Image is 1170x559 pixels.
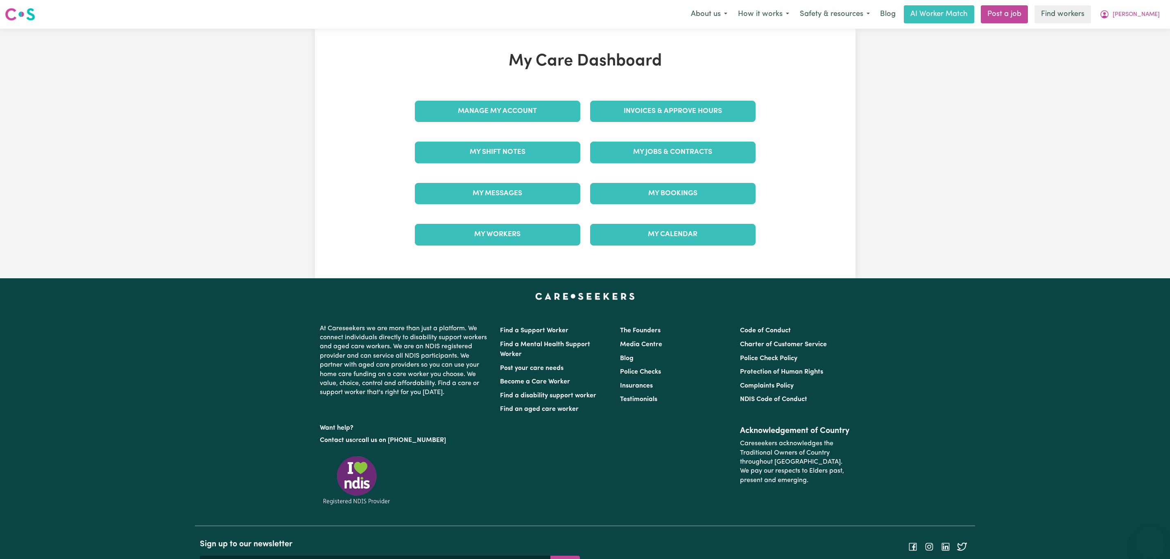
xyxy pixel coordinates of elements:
[875,5,901,23] a: Blog
[415,183,580,204] a: My Messages
[740,426,850,436] h2: Acknowledgement of Country
[1034,5,1091,23] a: Find workers
[415,142,580,163] a: My Shift Notes
[740,327,791,334] a: Code of Conduct
[500,392,596,399] a: Find a disability support worker
[320,321,490,401] p: At Careseekers we are more than just a platform. We connect individuals directly to disability su...
[500,341,590,358] a: Find a Mental Health Support Worker
[1113,10,1160,19] span: [PERSON_NAME]
[620,341,662,348] a: Media Centre
[358,437,446,444] a: call us on [PHONE_NUMBER]
[620,383,653,389] a: Insurances
[957,543,967,550] a: Follow Careseekers on Twitter
[1137,526,1163,552] iframe: Button to launch messaging window, conversation in progress
[320,455,394,506] img: Registered NDIS provider
[941,543,950,550] a: Follow Careseekers on LinkedIn
[500,365,564,372] a: Post your care needs
[740,436,850,488] p: Careseekers acknowledges the Traditional Owners of Country throughout [GEOGRAPHIC_DATA]. We pay o...
[415,224,580,245] a: My Workers
[500,406,579,412] a: Find an aged care worker
[924,543,934,550] a: Follow Careseekers on Instagram
[740,369,823,375] a: Protection of Human Rights
[200,539,580,549] h2: Sign up to our newsletter
[740,341,827,348] a: Charter of Customer Service
[5,5,35,24] a: Careseekers logo
[794,6,875,23] button: Safety & resources
[686,6,733,23] button: About us
[590,142,756,163] a: My Jobs & Contracts
[733,6,794,23] button: How it works
[535,293,635,300] a: Careseekers home page
[620,369,661,375] a: Police Checks
[590,224,756,245] a: My Calendar
[981,5,1028,23] a: Post a job
[5,7,35,22] img: Careseekers logo
[740,355,797,362] a: Police Check Policy
[620,327,661,334] a: The Founders
[590,101,756,122] a: Invoices & Approve Hours
[908,543,918,550] a: Follow Careseekers on Facebook
[500,327,568,334] a: Find a Support Worker
[904,5,974,23] a: AI Worker Match
[410,52,760,71] h1: My Care Dashboard
[320,433,490,448] p: or
[590,183,756,204] a: My Bookings
[500,379,570,385] a: Become a Care Worker
[620,355,634,362] a: Blog
[620,396,657,403] a: Testimonials
[1094,6,1165,23] button: My Account
[320,437,352,444] a: Contact us
[320,420,490,433] p: Want help?
[740,383,794,389] a: Complaints Policy
[740,396,807,403] a: NDIS Code of Conduct
[415,101,580,122] a: Manage My Account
